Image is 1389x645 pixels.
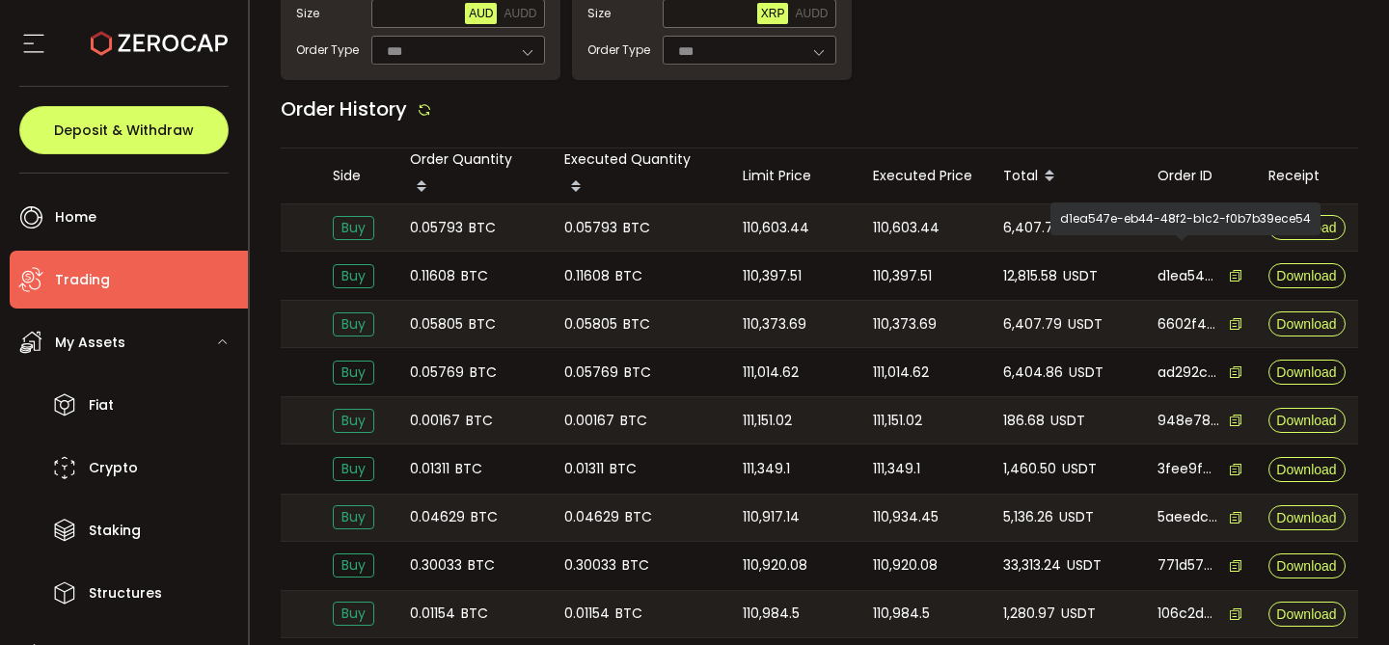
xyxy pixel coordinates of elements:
span: BTC [610,458,637,480]
span: 0.11608 [564,265,610,287]
span: Download [1276,511,1336,524]
span: USDT [1062,458,1097,480]
span: Download [1276,607,1336,621]
span: USDT [1069,362,1103,384]
span: BTC [468,554,495,577]
span: 0.30033 [410,554,462,577]
div: Executed Quantity [549,148,727,203]
span: BTC [455,458,482,480]
span: Download [1276,559,1336,573]
button: AUDD [500,3,540,24]
button: Download [1268,457,1346,482]
span: 0.04629 [564,506,619,528]
span: 771d5778-53cf-4fc5-8147-56c199926b2e [1157,555,1219,576]
span: BTC [466,410,493,432]
span: 12,815.58 [1003,265,1057,287]
span: BTC [623,313,650,336]
span: Order Type [296,41,359,59]
span: 110,917.14 [743,506,800,528]
span: 110,603.44 [743,217,809,239]
span: Size [296,5,319,22]
div: Order ID [1142,165,1253,187]
span: BTC [622,554,649,577]
span: AUDD [795,7,828,20]
span: 110,934.45 [873,506,939,528]
span: Download [1276,414,1336,427]
div: Chat Widget [1293,552,1389,645]
span: 0.11608 [410,265,455,287]
span: BTC [615,603,642,625]
span: 33,313.24 [1003,554,1061,577]
span: 0.05769 [564,362,618,384]
span: Buy [333,216,374,240]
span: Crypto [89,454,138,482]
span: AUDD [504,7,536,20]
span: USDT [1067,554,1102,577]
span: 110,984.5 [743,603,800,625]
span: 0.05793 [410,217,463,239]
div: Limit Price [727,165,858,187]
div: Order Quantity [395,148,549,203]
span: BTC [471,506,498,528]
span: Trading [55,266,110,294]
span: BTC [461,265,488,287]
span: XRP [761,7,785,20]
span: Buy [333,553,374,578]
span: AUD [469,7,493,20]
span: 0.05805 [410,313,463,336]
span: BTC [615,265,642,287]
span: 110,984.5 [873,603,930,625]
div: Total [988,160,1142,193]
span: BTC [623,217,650,239]
span: 5,136.26 [1003,506,1053,528]
span: Size [587,5,611,22]
div: d1ea547e-eb44-48f2-b1c2-f0b7b39ece54 [1050,202,1321,235]
span: 111,014.62 [873,362,929,384]
span: ad292cdf-62af-49ab-82ac-3963c6c87d4b [1157,363,1219,383]
span: 6602f467-413f-4a2b-83ed-22b1051e5fad [1157,314,1219,335]
span: Download [1276,463,1336,476]
div: Executed Price [858,165,988,187]
span: Buy [333,602,374,626]
span: 110,920.08 [873,554,938,577]
span: 0.04629 [410,506,465,528]
span: 111,151.02 [873,410,922,432]
span: 111,014.62 [743,362,799,384]
span: 0.05769 [410,362,464,384]
span: Download [1276,317,1336,331]
span: 0.00167 [564,410,614,432]
span: Buy [333,505,374,529]
span: 0.00167 [410,410,460,432]
span: USDT [1068,313,1103,336]
span: 1,460.50 [1003,458,1056,480]
span: 0.01154 [564,603,610,625]
button: Deposit & Withdraw [19,106,229,154]
button: Download [1268,263,1346,288]
span: BTC [461,603,488,625]
span: 948e785e-171a-4a87-b646-2acb897aa214 [1157,411,1219,431]
span: 106c2d7f-6dc8-4ef0-afbb-5f95feeffb70 [1157,604,1219,624]
span: 186.68 [1003,410,1045,432]
span: 6,407.79 [1003,313,1062,336]
span: 110,373.69 [743,313,806,336]
span: 110,920.08 [743,554,807,577]
span: Buy [333,312,374,336]
span: 3fee9f65-2f7f-4fb7-a6da-cb37ed4a7d6e [1157,459,1219,479]
span: Fiat [89,391,114,419]
span: 0.30033 [564,554,616,577]
span: BTC [620,410,647,432]
span: Buy [333,264,374,288]
span: 110,603.44 [873,217,940,239]
span: Buy [333,361,374,385]
span: 1,280.97 [1003,603,1055,625]
span: 110,397.51 [873,265,932,287]
button: Download [1268,360,1346,385]
span: My Assets [55,329,125,357]
span: BTC [470,362,497,384]
button: Download [1268,311,1346,336]
button: XRP [757,3,789,24]
span: 111,151.02 [743,410,792,432]
span: USDT [1059,506,1094,528]
span: 0.01311 [564,458,604,480]
span: 110,373.69 [873,313,937,336]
